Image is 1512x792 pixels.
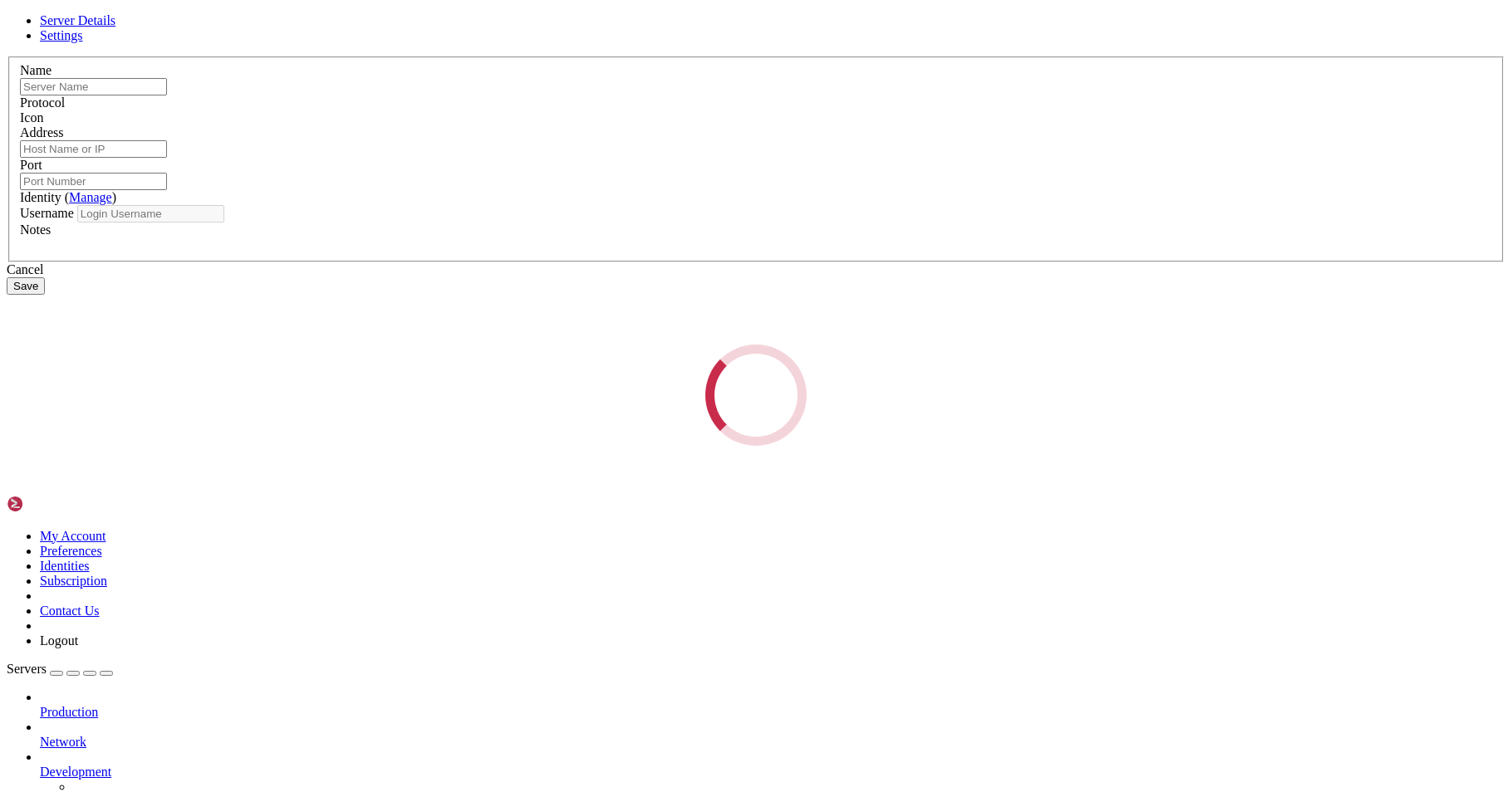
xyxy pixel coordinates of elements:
[20,125,63,139] label: Address
[69,190,112,204] a: Manage
[7,496,102,512] img: Shellngn
[690,329,822,461] div: Loading...
[40,735,1505,750] a: Network
[40,559,90,573] a: Identities
[40,765,111,779] span: Development
[40,544,102,558] a: Preferences
[40,28,83,42] a: Settings
[20,63,52,77] label: Name
[40,705,98,719] span: Production
[40,529,106,543] a: My Account
[7,662,47,676] span: Servers
[40,604,100,618] a: Contact Us
[20,206,74,220] label: Username
[7,662,113,676] a: Servers
[40,633,78,648] a: Logout
[65,190,116,204] span: ( )
[40,13,115,27] a: Server Details
[7,262,1505,277] div: Cancel
[20,140,167,158] input: Host Name or IP
[40,720,1505,750] li: Network
[40,705,1505,720] a: Production
[20,190,116,204] label: Identity
[40,735,86,749] span: Network
[20,95,65,110] label: Protocol
[40,574,107,588] a: Subscription
[40,765,1505,780] a: Development
[20,78,167,95] input: Server Name
[20,173,167,190] input: Port Number
[20,158,42,172] label: Port
[20,110,43,125] label: Icon
[20,222,51,237] label: Notes
[77,205,224,222] input: Login Username
[7,277,45,295] button: Save
[40,690,1505,720] li: Production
